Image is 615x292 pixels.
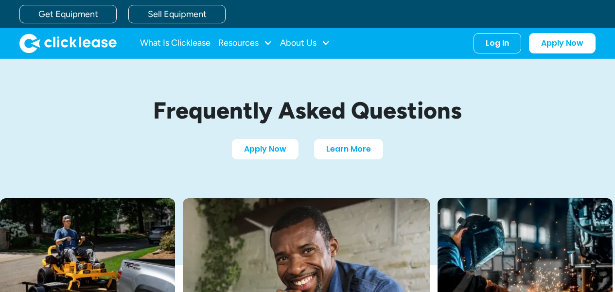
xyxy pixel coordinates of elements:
h1: Frequently Asked Questions [79,98,536,123]
a: Apply Now [529,33,596,53]
div: Log In [486,38,509,48]
a: Learn More [314,139,383,159]
a: What Is Clicklease [140,34,211,53]
a: Sell Equipment [128,5,226,23]
a: Get Equipment [19,5,117,23]
a: Apply Now [232,139,299,159]
img: Clicklease logo [19,34,117,53]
